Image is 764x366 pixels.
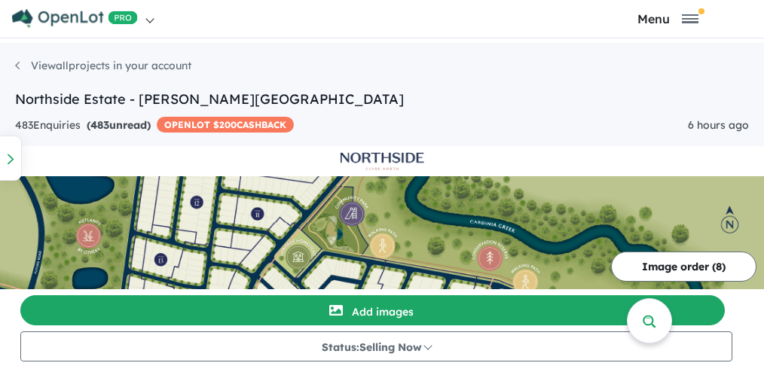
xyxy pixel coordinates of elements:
[12,9,138,28] img: Openlot PRO Logo White
[157,117,294,133] span: OPENLOT $ 200 CASHBACK
[688,117,749,135] div: 6 hours ago
[15,90,404,108] a: Northside Estate - [PERSON_NAME][GEOGRAPHIC_DATA]
[611,252,756,282] button: Image order (8)
[15,117,294,135] div: 483 Enquir ies
[20,295,725,325] button: Add images
[20,331,732,361] button: Status:Selling Now
[575,11,760,26] button: Toggle navigation
[90,118,109,132] span: 483
[15,59,191,72] a: Viewallprojects in your account
[6,152,758,170] img: Northside Estate - Clyde North Logo
[87,118,151,132] strong: ( unread)
[15,58,749,89] nav: breadcrumb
